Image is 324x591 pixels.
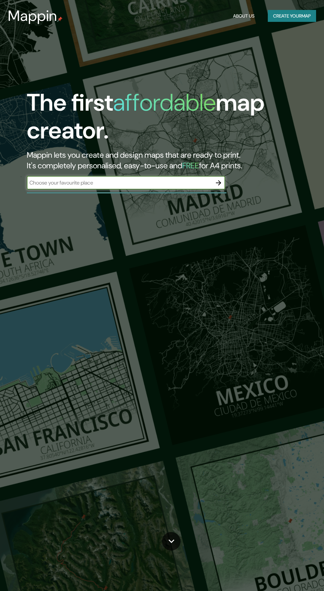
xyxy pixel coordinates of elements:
h5: FREE [182,160,199,171]
h2: Mappin lets you create and design maps that are ready to print. It's completely personalised, eas... [27,150,286,171]
button: About Us [230,10,257,22]
button: Create yourmap [268,10,316,22]
h1: affordable [113,87,216,118]
img: mappin-pin [57,17,62,22]
h3: Mappin [8,7,57,25]
h1: The first map creator. [27,89,286,150]
input: Choose your favourite place [27,179,212,187]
